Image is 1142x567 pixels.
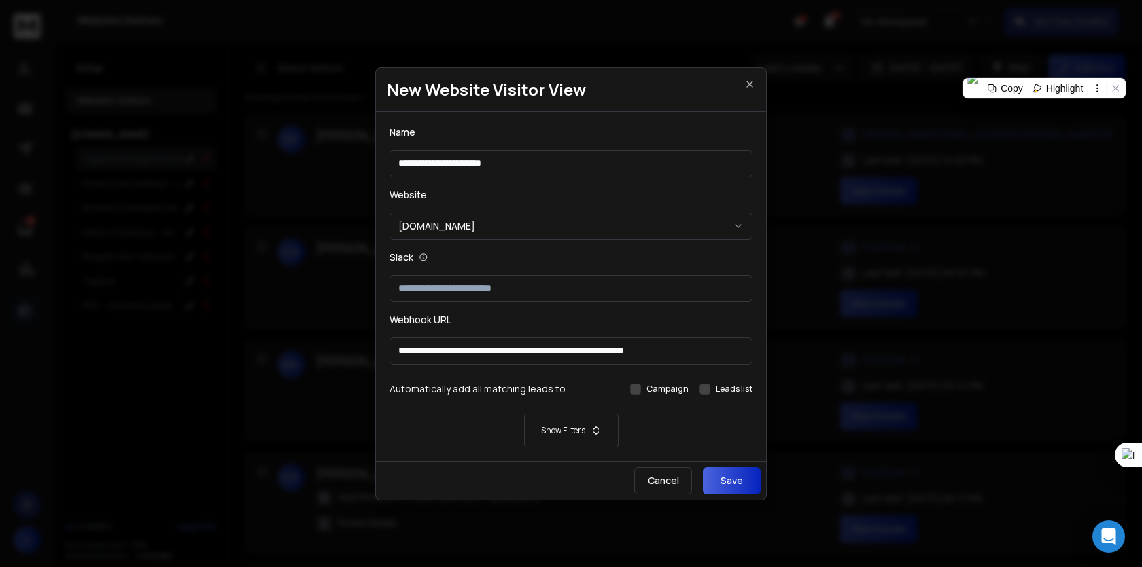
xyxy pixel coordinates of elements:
button: Save [703,467,761,494]
h3: Automatically add all matching leads to [390,382,566,396]
label: Webhook URL [390,313,451,327]
p: Show Filters [541,425,585,436]
button: [DOMAIN_NAME] [390,213,752,240]
label: Website [390,188,427,202]
h1: New Website Visitor View [376,68,766,112]
label: Slack [390,251,413,264]
label: Name [390,126,415,139]
label: Leads list [716,384,752,395]
button: Show Filters [390,414,752,447]
label: Campaign [646,384,689,395]
div: Open Intercom Messenger [1092,520,1125,553]
button: Cancel [634,467,692,494]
